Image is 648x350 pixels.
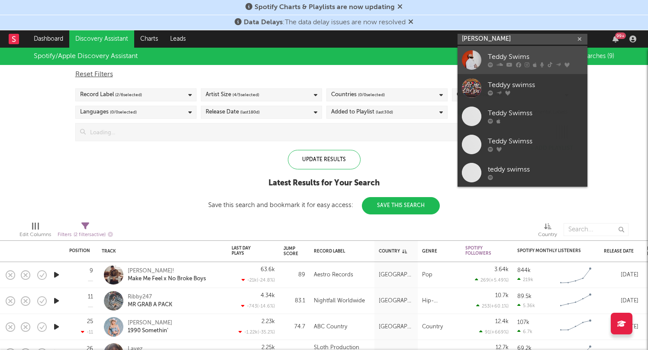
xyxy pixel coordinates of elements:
[110,107,137,117] span: ( 0 / 0 selected)
[69,30,134,48] a: Discovery Assistant
[244,19,406,26] span: : The data delay issues are now resolved
[244,19,283,26] span: Data Delays
[476,303,509,309] div: 253 ( +60.1 % )
[284,270,305,280] div: 89
[362,197,440,214] button: Save This Search
[488,52,583,62] div: Teddy Swims
[134,30,164,48] a: Charts
[128,319,172,327] div: [PERSON_NAME]
[517,320,529,325] div: 107k
[115,90,142,100] span: ( 2 / 6 selected)
[538,230,557,240] div: Country
[128,293,172,309] a: Ribby247MR GRAB A PACK
[314,296,365,306] div: Nightfall Worldwide
[261,293,275,298] div: 4.34k
[488,165,583,175] div: teddy swimss
[376,107,393,117] span: (last 30 d)
[488,80,583,91] div: Teddyy swimss
[314,270,353,280] div: Aestro Records
[517,248,582,253] div: Spotify Monthly Listeners
[86,123,551,141] input: Loading...
[604,270,638,280] div: [DATE]
[458,159,587,187] a: teddy swimss
[284,246,298,256] div: Jump Score
[58,219,113,244] div: Filters(2 filters active)
[422,270,432,280] div: Pop
[397,4,403,11] span: Dismiss
[331,90,385,100] div: Countries
[128,293,172,301] div: Ribby247
[604,249,634,254] div: Release Date
[255,4,395,11] span: Spotify Charts & Playlists are now updating
[128,267,206,283] a: [PERSON_NAME]!Make Me Feel x No Broke Boys
[19,230,51,240] div: Edit Columns
[128,301,172,309] div: MR GRAB A PACK
[128,267,206,275] div: [PERSON_NAME]!
[261,267,275,272] div: 63.6k
[358,90,385,100] span: ( 0 / 0 selected)
[495,319,509,324] div: 12.4k
[615,32,626,39] div: 99 +
[479,329,509,335] div: 91 ( +669 % )
[488,136,583,147] div: Teddy Swimss
[19,219,51,244] div: Edit Columns
[613,36,619,42] button: 99+
[128,319,172,335] a: [PERSON_NAME]1990 Somethin'
[379,296,413,306] div: [GEOGRAPHIC_DATA]
[90,268,93,274] div: 9
[379,249,409,254] div: Country
[458,46,587,74] a: Teddy Swims
[422,249,452,254] div: Genre
[206,90,259,100] div: Artist Size
[458,102,587,130] a: Teddy Swimss
[240,107,260,117] span: (last 180 d)
[556,264,595,286] svg: Chart title
[128,275,206,283] div: Make Me Feel x No Broke Boys
[517,329,532,334] div: 6.7k
[69,248,90,253] div: Position
[517,303,535,308] div: 5.36k
[74,233,106,237] span: ( 2 filters active)
[261,319,275,324] div: 2.23k
[164,30,192,48] a: Leads
[314,322,347,332] div: ABC Country
[81,329,93,335] div: -11
[564,223,629,236] input: Search...
[58,230,113,240] div: Filters
[458,130,587,159] a: Teddy Swimss
[232,246,262,256] div: Last Day Plays
[284,296,305,306] div: 83.1
[128,327,172,335] div: 1990 Somethin'
[517,277,533,282] div: 219k
[206,107,260,117] div: Release Date
[408,19,413,26] span: Dismiss
[556,316,595,338] svg: Chart title
[80,90,142,100] div: Record Label
[239,329,275,335] div: -1.22k ( -35.2 % )
[465,246,496,256] div: Spotify Followers
[241,303,275,309] div: -743 ( -14.6 % )
[379,270,413,280] div: [GEOGRAPHIC_DATA]
[604,322,638,332] div: [DATE]
[457,90,503,100] div: Genres
[458,34,587,45] input: Search for artists
[331,107,393,117] div: Added to Playlist
[488,108,583,119] div: Teddy Swimss
[75,69,573,80] div: Reset Filters
[517,268,531,273] div: 844k
[379,322,413,332] div: [GEOGRAPHIC_DATA]
[458,74,587,102] a: Teddyy swimss
[604,296,638,306] div: [DATE]
[208,178,440,188] div: Latest Results for Your Search
[422,296,457,306] div: Hip-Hop/Rap
[422,322,443,332] div: Country
[517,294,532,299] div: 89.5k
[102,249,219,254] div: Track
[314,249,366,254] div: Record Label
[88,294,93,300] div: 11
[495,293,509,298] div: 10.7k
[80,107,137,117] div: Languages
[494,267,509,272] div: 3.64k
[556,290,595,312] svg: Chart title
[28,30,69,48] a: Dashboard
